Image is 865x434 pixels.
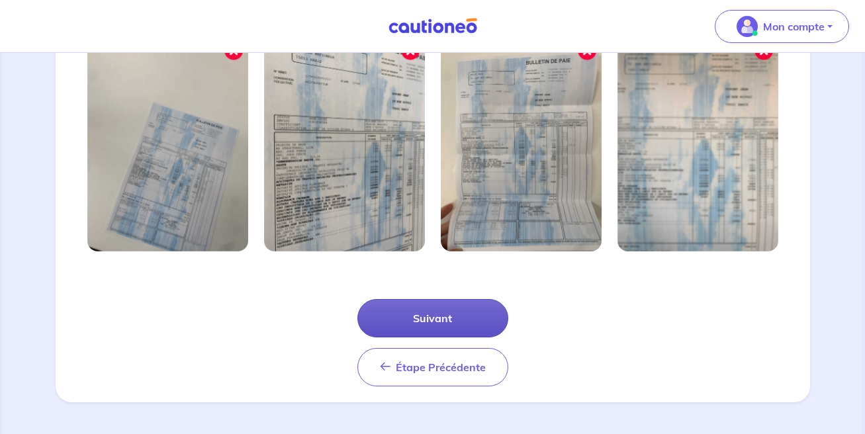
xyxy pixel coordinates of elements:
button: illu_account_valid_menu.svgMon compte [715,10,849,43]
img: Image mal cadrée 4 [617,37,778,251]
span: Étape Précédente [396,361,486,374]
img: Image mal cadrée 1 [87,37,248,251]
button: Suivant [357,299,508,337]
p: Mon compte [763,19,825,34]
img: Image mal cadrée 3 [441,37,602,251]
button: Étape Précédente [357,348,508,386]
img: Image mal cadrée 2 [264,37,425,251]
img: Cautioneo [383,18,482,34]
img: illu_account_valid_menu.svg [737,16,758,37]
